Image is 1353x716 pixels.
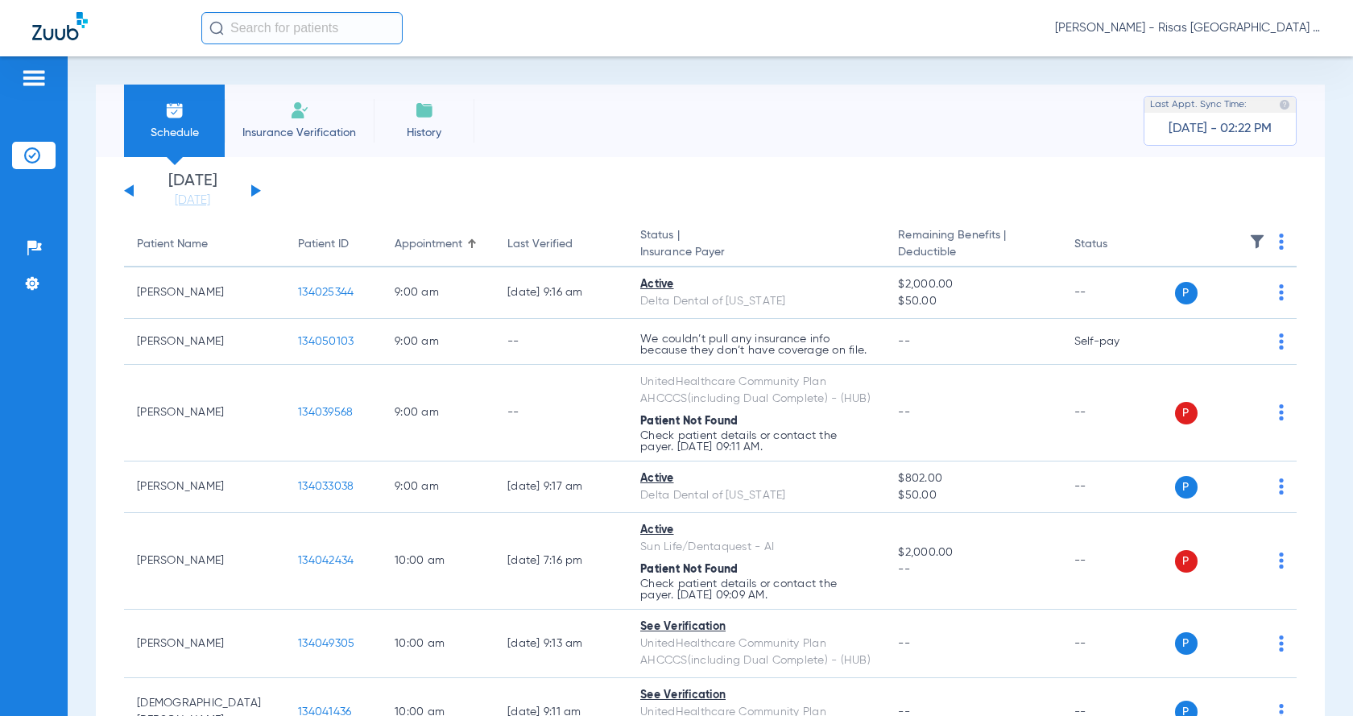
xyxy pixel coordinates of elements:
th: Status [1061,222,1170,267]
td: -- [1061,267,1170,319]
td: 9:00 AM [382,267,494,319]
span: Deductible [898,244,1048,261]
p: Check patient details or contact the payer. [DATE] 09:11 AM. [640,430,872,453]
td: [DATE] 9:13 AM [494,610,627,678]
div: UnitedHealthcare Community Plan AHCCCS(including Dual Complete) - (HUB) [640,374,872,408]
th: Status | [627,222,885,267]
div: See Verification [640,619,872,635]
td: -- [494,319,627,365]
img: Schedule [165,101,184,120]
img: group-dot-blue.svg [1279,635,1284,652]
img: group-dot-blue.svg [1279,478,1284,495]
img: Search Icon [209,21,224,35]
input: Search for patients [201,12,403,44]
td: [PERSON_NAME] [124,461,285,513]
div: Patient ID [298,236,369,253]
div: Last Verified [507,236,573,253]
span: $2,000.00 [898,544,1048,561]
span: 134042434 [298,555,354,566]
span: [PERSON_NAME] - Risas [GEOGRAPHIC_DATA] General [1055,20,1321,36]
td: 9:00 AM [382,319,494,365]
td: [PERSON_NAME] [124,513,285,610]
img: Manual Insurance Verification [290,101,309,120]
span: P [1175,632,1198,655]
td: [PERSON_NAME] [124,267,285,319]
td: [PERSON_NAME] [124,319,285,365]
img: group-dot-blue.svg [1279,333,1284,350]
img: group-dot-blue.svg [1279,404,1284,420]
div: Active [640,276,872,293]
span: 134033038 [298,481,354,492]
img: group-dot-blue.svg [1279,234,1284,250]
span: History [386,125,462,141]
td: 9:00 AM [382,461,494,513]
td: -- [1061,461,1170,513]
img: group-dot-blue.svg [1279,553,1284,569]
div: Active [640,522,872,539]
td: 10:00 AM [382,513,494,610]
div: Last Verified [507,236,614,253]
div: Patient Name [137,236,272,253]
td: 9:00 AM [382,365,494,461]
td: [DATE] 9:17 AM [494,461,627,513]
td: [DATE] 7:16 PM [494,513,627,610]
span: Last Appt. Sync Time: [1150,97,1247,113]
span: P [1175,282,1198,304]
div: See Verification [640,687,872,704]
img: Zuub Logo [32,12,88,40]
td: -- [1061,513,1170,610]
div: UnitedHealthcare Community Plan AHCCCS(including Dual Complete) - (HUB) [640,635,872,669]
span: Patient Not Found [640,416,738,427]
td: -- [1061,365,1170,461]
span: -- [898,407,910,418]
td: -- [494,365,627,461]
img: History [415,101,434,120]
div: Active [640,470,872,487]
p: We couldn’t pull any insurance info because they don’t have coverage on file. [640,333,872,356]
td: [DATE] 9:16 AM [494,267,627,319]
div: Delta Dental of [US_STATE] [640,487,872,504]
div: Sun Life/Dentaquest - AI [640,539,872,556]
span: -- [898,638,910,649]
span: 134050103 [298,336,354,347]
th: Remaining Benefits | [885,222,1061,267]
a: [DATE] [144,192,241,209]
div: Patient Name [137,236,208,253]
span: Schedule [136,125,213,141]
img: hamburger-icon [21,68,47,88]
span: -- [898,561,1048,578]
td: 10:00 AM [382,610,494,678]
td: [PERSON_NAME] [124,610,285,678]
span: $50.00 [898,293,1048,310]
span: Patient Not Found [640,564,738,575]
span: P [1175,550,1198,573]
span: $50.00 [898,487,1048,504]
td: [PERSON_NAME] [124,365,285,461]
td: -- [1061,610,1170,678]
div: Appointment [395,236,462,253]
li: [DATE] [144,173,241,209]
span: $2,000.00 [898,276,1048,293]
span: P [1175,476,1198,499]
span: $802.00 [898,470,1048,487]
div: Appointment [395,236,482,253]
p: Check patient details or contact the payer. [DATE] 09:09 AM. [640,578,872,601]
td: Self-pay [1061,319,1170,365]
div: Delta Dental of [US_STATE] [640,293,872,310]
span: P [1175,402,1198,424]
span: Insurance Payer [640,244,872,261]
span: -- [898,336,910,347]
span: [DATE] - 02:22 PM [1169,121,1272,137]
span: 134049305 [298,638,354,649]
div: Patient ID [298,236,349,253]
img: last sync help info [1279,99,1290,110]
span: 134025344 [298,287,354,298]
span: 134039568 [298,407,353,418]
img: group-dot-blue.svg [1279,284,1284,300]
img: filter.svg [1249,234,1265,250]
span: Insurance Verification [237,125,362,141]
